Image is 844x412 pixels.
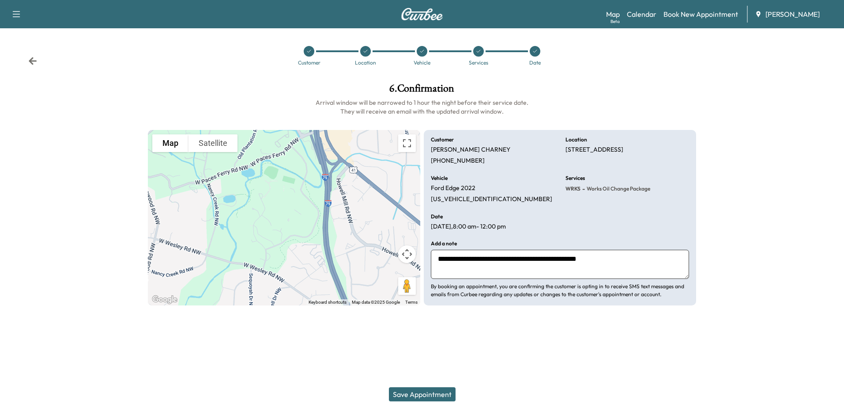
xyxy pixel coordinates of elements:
button: Drag Pegman onto the map to open Street View [398,277,416,295]
div: Back [28,57,37,65]
h1: 6 . Confirmation [148,83,697,98]
h6: Add a note [431,241,457,246]
div: Vehicle [414,60,430,65]
p: [US_VEHICLE_IDENTIFICATION_NUMBER] [431,195,552,203]
button: Keyboard shortcuts [309,299,347,305]
h6: Vehicle [431,175,448,181]
h6: Arrival window will be narrowed to 1 hour the night before their service date. They will receive ... [148,98,697,116]
div: Beta [610,18,620,25]
a: Terms (opens in new tab) [405,300,418,305]
button: Map camera controls [398,245,416,263]
img: Google [150,294,179,305]
p: [DATE] , 8:00 am - 12:00 pm [431,223,506,231]
p: [PHONE_NUMBER] [431,157,485,165]
p: [STREET_ADDRESS] [565,146,623,154]
button: Show satellite imagery [188,134,237,152]
div: Date [529,60,541,65]
h6: Date [431,214,443,219]
button: Show street map [152,134,188,152]
h6: Location [565,137,587,142]
p: Ford Edge 2022 [431,184,475,192]
h6: Customer [431,137,454,142]
p: [PERSON_NAME] CHARNEY [431,146,510,154]
div: Customer [298,60,320,65]
a: Calendar [627,9,656,19]
span: Map data ©2025 Google [352,300,400,305]
a: Book New Appointment [663,9,738,19]
a: Open this area in Google Maps (opens a new window) [150,294,179,305]
span: [PERSON_NAME] [765,9,820,19]
div: Services [469,60,488,65]
span: - [580,184,585,193]
h6: Services [565,175,585,181]
span: Works Oil Change Package [585,185,650,192]
button: Toggle fullscreen view [398,134,416,152]
div: Location [355,60,376,65]
p: By booking an appointment, you are confirming the customer is opting in to receive SMS text messa... [431,282,689,298]
button: Save Appointment [389,387,456,401]
img: Curbee Logo [401,8,443,20]
a: MapBeta [606,9,620,19]
span: WRKS [565,185,580,192]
